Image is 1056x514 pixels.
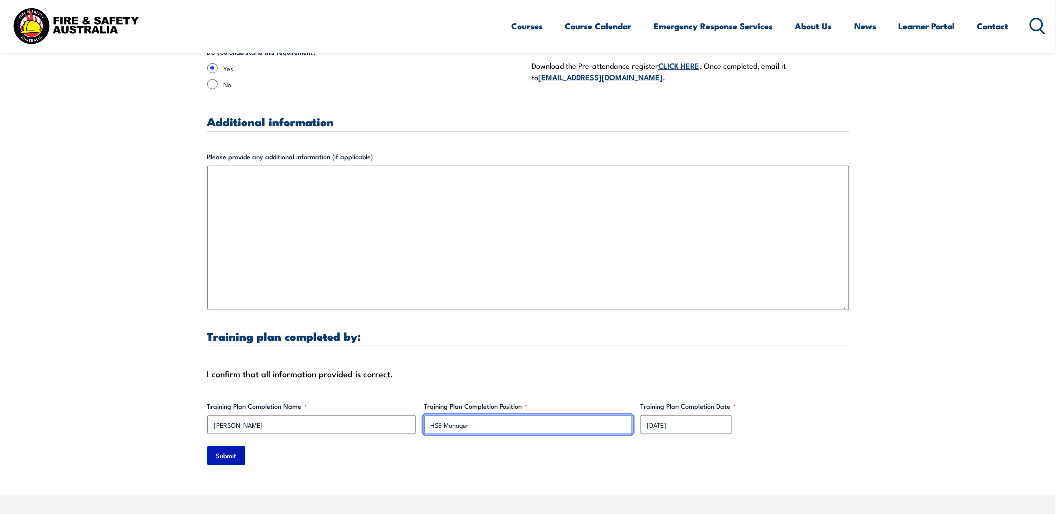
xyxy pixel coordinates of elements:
label: Training Plan Completion Date [641,401,849,411]
a: Learner Portal [899,13,955,39]
label: Please provide any additional information (if applicable) [207,152,849,162]
a: Contact [977,13,1009,39]
a: Courses [512,13,543,39]
a: Course Calendar [565,13,632,39]
label: Yes [224,63,524,73]
a: News [855,13,877,39]
input: Submit [207,446,245,465]
a: CLICK HERE [659,60,700,71]
label: Training Plan Completion Position [424,401,632,411]
a: [EMAIL_ADDRESS][DOMAIN_NAME] [539,71,663,82]
h3: Training plan completed by: [207,330,849,342]
a: About Us [795,13,832,39]
div: I confirm that all information provided is correct. [207,366,849,381]
p: Download the Pre-attendance register . Once completed, email it to . [532,60,849,83]
label: No [224,79,524,89]
h3: Additional information [207,116,849,127]
label: Training Plan Completion Name [207,401,416,411]
a: Emergency Response Services [654,13,773,39]
input: dd/mm/yyyy [641,415,732,434]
